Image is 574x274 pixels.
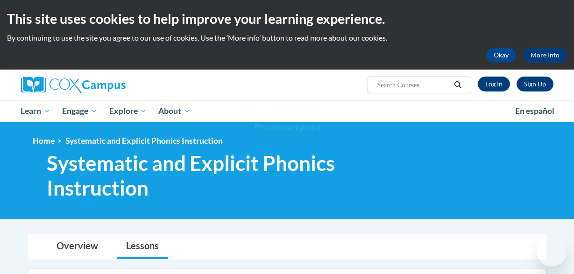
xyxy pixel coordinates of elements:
[56,100,103,122] a: Engage
[515,106,554,116] span: En español
[21,77,189,93] a: Cox Campus
[7,33,567,43] p: By continuing to use the site you agree to our use of cookies. Use the ‘More info’ button to read...
[117,234,168,259] a: Lessons
[14,100,560,122] div: Main menu
[62,105,97,117] span: Engage
[486,48,516,63] button: Okay
[7,9,567,28] h2: This site uses cookies to help improve your learning experience.
[47,234,107,259] a: Overview
[478,77,510,91] a: Log In
[65,136,223,146] span: Systematic and Explicit Phonics Instruction
[451,79,465,91] button: Search
[158,105,190,117] span: About
[109,105,147,117] span: Explore
[376,79,451,91] input: Search Courses
[15,100,57,122] a: Learn
[33,136,55,146] a: Home
[509,101,560,121] a: En español
[21,105,50,117] span: Learn
[523,48,567,63] a: More Info
[254,123,320,133] img: Section background
[537,237,567,267] iframe: Button to launch messaging window
[103,100,153,122] a: Explore
[517,77,553,91] a: Register
[47,151,432,200] span: Systematic and Explicit Phonics Instruction
[152,100,196,122] a: About
[21,77,126,93] img: Cox Campus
